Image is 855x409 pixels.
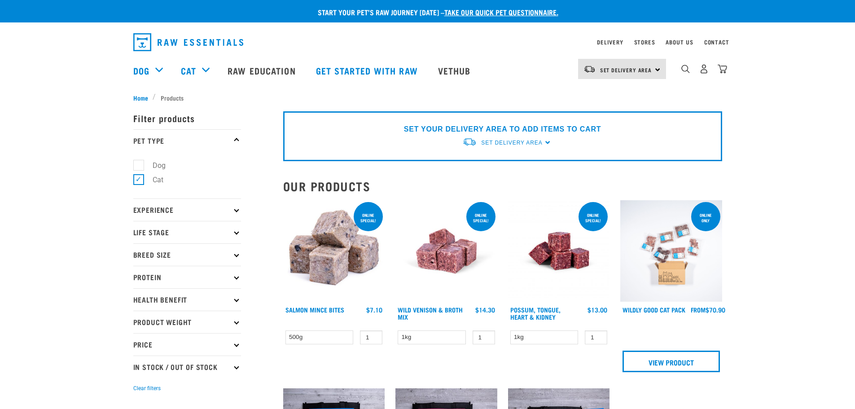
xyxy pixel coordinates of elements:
div: ONLINE SPECIAL! [354,208,383,227]
a: Raw Education [219,53,307,88]
a: Cat [181,64,196,77]
a: Home [133,93,153,102]
a: Contact [704,40,729,44]
p: Breed Size [133,243,241,266]
img: user.png [699,64,709,74]
p: Pet Type [133,129,241,152]
p: Health Benefit [133,288,241,311]
a: take our quick pet questionnaire. [444,10,558,14]
p: Filter products [133,107,241,129]
span: Set Delivery Area [481,140,542,146]
a: Stores [634,40,655,44]
input: 1 [360,330,382,344]
a: Wild Venison & Broth Mix [398,308,463,318]
a: Delivery [597,40,623,44]
a: About Us [666,40,693,44]
img: Cat 0 2sec [620,200,722,302]
a: Vethub [429,53,482,88]
a: Salmon Mince Bites [285,308,344,311]
a: Dog [133,64,149,77]
span: FROM [691,308,706,311]
img: 1141 Salmon Mince 01 [283,200,385,302]
label: Dog [138,160,169,171]
div: ONLINE ONLY [691,208,720,227]
div: $14.30 [475,306,495,313]
a: View Product [623,351,720,372]
div: $13.00 [588,306,607,313]
img: Raw Essentials Logo [133,33,243,51]
p: Protein [133,266,241,288]
a: Wildly Good Cat Pack [623,308,685,311]
div: $70.90 [691,306,725,313]
div: ONLINE SPECIAL! [579,208,608,227]
a: Possum, Tongue, Heart & Kidney [510,308,561,318]
span: Set Delivery Area [600,68,652,71]
button: Clear filters [133,384,161,392]
p: Product Weight [133,311,241,333]
input: 1 [585,330,607,344]
div: $7.10 [366,306,382,313]
label: Cat [138,174,167,185]
a: Get started with Raw [307,53,429,88]
h2: Our Products [283,179,722,193]
span: Home [133,93,148,102]
input: 1 [473,330,495,344]
p: Life Stage [133,221,241,243]
p: Experience [133,198,241,221]
nav: dropdown navigation [126,30,729,55]
img: home-icon@2x.png [718,64,727,74]
p: SET YOUR DELIVERY AREA TO ADD ITEMS TO CART [404,124,601,135]
img: van-moving.png [583,65,596,73]
p: Price [133,333,241,356]
nav: breadcrumbs [133,93,722,102]
img: Vension and heart [395,200,497,302]
div: ONLINE SPECIAL! [466,208,495,227]
p: In Stock / Out Of Stock [133,356,241,378]
img: home-icon-1@2x.png [681,65,690,73]
img: van-moving.png [462,137,477,147]
img: Possum Tongue Heart Kidney 1682 [508,200,610,302]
